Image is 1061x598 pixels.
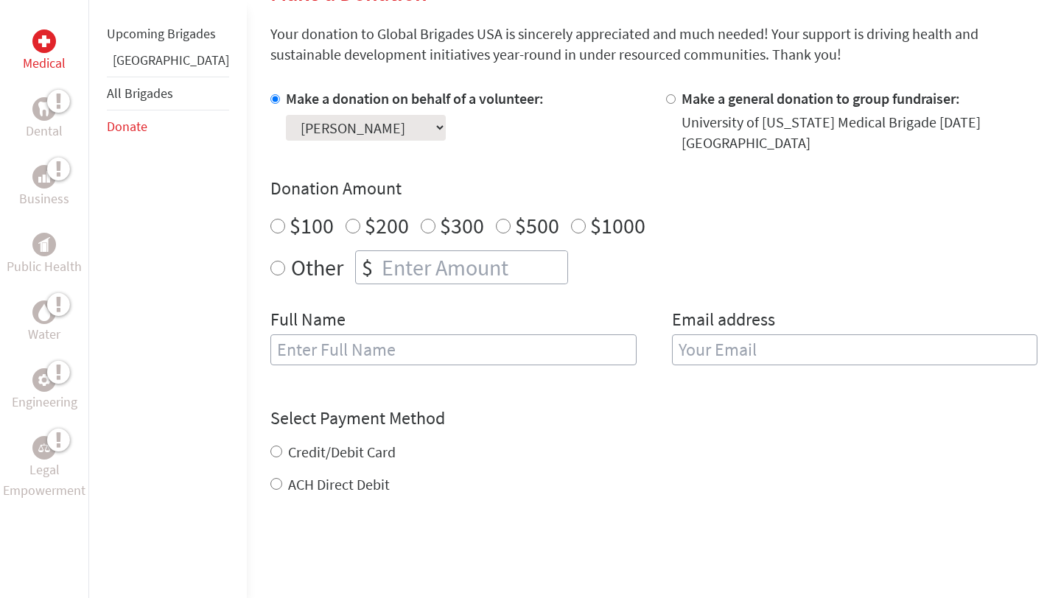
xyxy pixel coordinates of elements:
[7,256,82,277] p: Public Health
[286,89,544,108] label: Make a donation on behalf of a volunteer:
[28,324,60,345] p: Water
[291,250,343,284] label: Other
[365,211,409,239] label: $200
[379,251,567,284] input: Enter Amount
[682,112,1038,153] div: University of [US_STATE] Medical Brigade [DATE] [GEOGRAPHIC_DATA]
[38,237,50,252] img: Public Health
[32,233,56,256] div: Public Health
[270,308,346,334] label: Full Name
[32,436,56,460] div: Legal Empowerment
[19,189,69,209] p: Business
[270,334,637,365] input: Enter Full Name
[107,77,229,110] li: All Brigades
[107,85,173,102] a: All Brigades
[515,211,559,239] label: $500
[682,89,960,108] label: Make a general donation to group fundraiser:
[270,177,1037,200] h4: Donation Amount
[32,97,56,121] div: Dental
[32,300,56,324] div: Water
[23,53,66,74] p: Medical
[7,233,82,277] a: Public HealthPublic Health
[672,334,1038,365] input: Your Email
[38,374,50,386] img: Engineering
[32,368,56,392] div: Engineering
[113,52,229,68] a: [GEOGRAPHIC_DATA]
[3,460,85,501] p: Legal Empowerment
[356,251,379,284] div: $
[38,443,50,452] img: Legal Empowerment
[28,300,60,345] a: WaterWater
[19,165,69,209] a: BusinessBusiness
[290,211,334,239] label: $100
[38,303,50,320] img: Water
[32,29,56,53] div: Medical
[288,443,396,461] label: Credit/Debit Card
[26,97,63,141] a: DentalDental
[12,368,77,412] a: EngineeringEngineering
[107,110,229,143] li: Donate
[38,171,50,183] img: Business
[3,436,85,501] a: Legal EmpowermentLegal Empowerment
[440,211,484,239] label: $300
[590,211,645,239] label: $1000
[288,475,390,493] label: ACH Direct Debit
[38,102,50,116] img: Dental
[12,392,77,412] p: Engineering
[270,24,1037,65] p: Your donation to Global Brigades USA is sincerely appreciated and much needed! Your support is dr...
[270,524,494,582] iframe: reCAPTCHA
[26,121,63,141] p: Dental
[38,35,50,47] img: Medical
[107,18,229,50] li: Upcoming Brigades
[270,407,1037,430] h4: Select Payment Method
[107,50,229,77] li: Guatemala
[107,118,147,135] a: Donate
[672,308,775,334] label: Email address
[107,25,216,42] a: Upcoming Brigades
[32,165,56,189] div: Business
[23,29,66,74] a: MedicalMedical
